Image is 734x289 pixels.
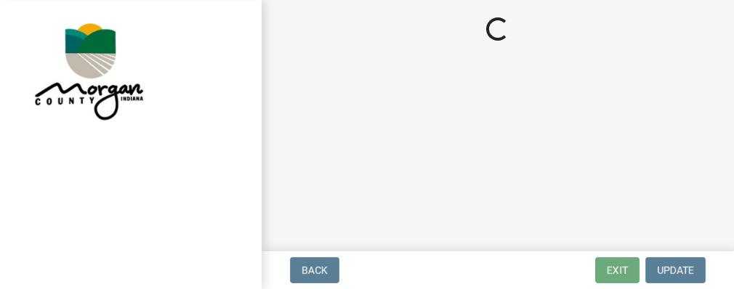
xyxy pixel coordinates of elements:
[290,257,339,283] button: Back
[645,257,706,283] button: Update
[29,15,146,124] img: Morgan County, Indiana
[657,264,694,276] span: Update
[302,264,328,276] span: Back
[595,257,640,283] button: Exit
